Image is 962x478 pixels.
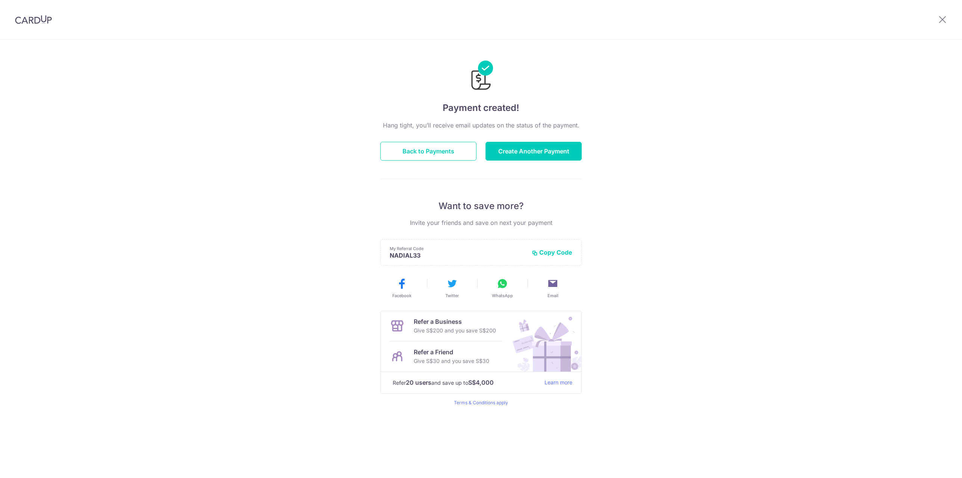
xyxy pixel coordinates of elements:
button: Twitter [430,278,474,299]
p: NADIAL33 [390,252,526,259]
button: Facebook [380,278,424,299]
span: WhatsApp [492,293,513,299]
strong: S$4,000 [468,378,494,387]
a: Terms & Conditions apply [454,400,508,405]
img: CardUp [15,15,52,24]
span: Email [548,293,558,299]
p: Give S$30 and you save S$30 [414,357,489,366]
p: Invite your friends and save on next your payment [380,218,582,227]
button: Back to Payments [380,142,476,161]
button: WhatsApp [480,278,525,299]
button: Copy Code [532,249,572,256]
button: Email [531,278,575,299]
h4: Payment created! [380,101,582,115]
p: Give S$200 and you save S$200 [414,326,496,335]
img: Payments [469,61,493,92]
img: Refer [505,311,581,372]
p: Want to save more? [380,200,582,212]
strong: 20 users [406,378,431,387]
p: My Referral Code [390,246,526,252]
span: Twitter [445,293,459,299]
a: Learn more [545,378,572,387]
p: Refer a Friend [414,347,489,357]
span: Facebook [392,293,411,299]
p: Refer a Business [414,317,496,326]
p: Hang tight, you’ll receive email updates on the status of the payment. [380,121,582,130]
p: Refer and save up to [393,378,538,387]
button: Create Another Payment [486,142,582,161]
